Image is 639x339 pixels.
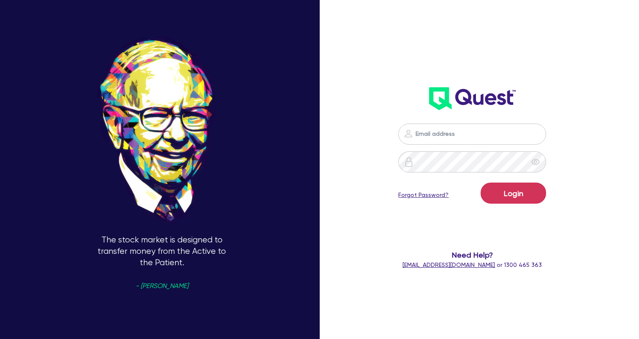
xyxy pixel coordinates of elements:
img: wH2k97JdezQIQAAAABJRU5ErkJggg== [429,87,516,110]
span: Need Help? [390,249,555,261]
span: - [PERSON_NAME] [136,283,188,289]
a: [EMAIL_ADDRESS][DOMAIN_NAME] [402,261,495,268]
a: Forgot Password? [398,191,449,199]
button: Login [481,183,546,204]
img: icon-password [404,157,414,167]
input: Email address [398,124,546,145]
span: eye [531,158,540,166]
span: or 1300 465 363 [402,261,542,268]
img: icon-password [403,129,413,139]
